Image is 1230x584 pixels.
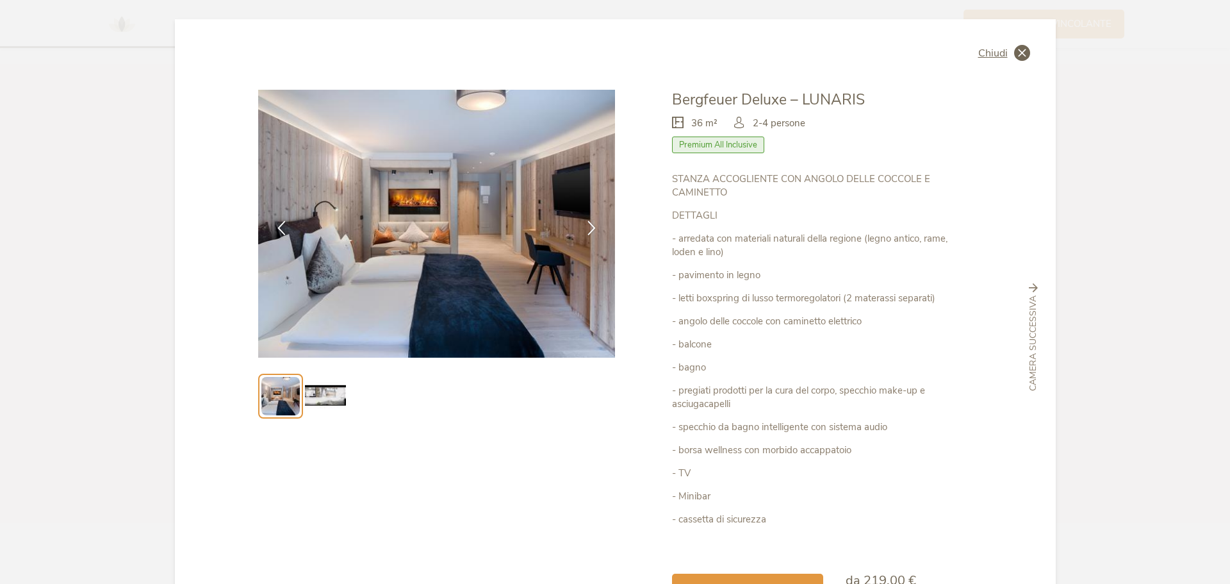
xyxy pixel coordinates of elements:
p: - specchio da bagno intelligente con sistema audio [672,421,972,434]
p: - pregiati prodotti per la cura del corpo, specchio make-up e asciugacapelli [672,384,972,411]
p: DETTAGLI [672,209,972,222]
p: - letti boxspring di lusso termoregolatori (2 materassi separati) [672,292,972,305]
p: - bagno [672,361,972,374]
img: Preview [261,377,300,415]
span: 2-4 persone [753,117,805,130]
p: - pavimento in legno [672,269,972,282]
img: Bergfeuer Deluxe – LUNARIS [258,90,616,358]
p: - balcone [672,338,972,351]
span: 36 m² [691,117,717,130]
p: - cassetta di sicurezza [672,513,972,526]
span: Premium All Inclusive [672,137,764,153]
p: STANZA ACCOGLIENTE CON ANGOLO DELLE COCCOLE E CAMINETTO [672,172,972,199]
p: - TV [672,467,972,480]
span: Camera successiva [1027,296,1040,391]
p: - angolo delle coccole con caminetto elettrico [672,315,972,328]
p: - arredata con materiali naturali della regione (legno antico, rame, loden e lino) [672,232,972,259]
p: - Minibar [672,490,972,503]
img: Preview [305,376,346,417]
p: - borsa wellness con morbido accappatoio [672,444,972,457]
span: Bergfeuer Deluxe – LUNARIS [672,90,865,110]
